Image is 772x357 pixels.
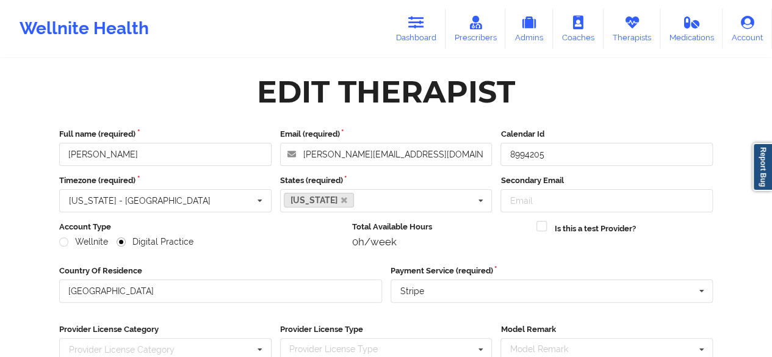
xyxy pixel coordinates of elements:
div: Provider License Category [69,345,175,354]
label: Digital Practice [117,237,193,247]
label: Country Of Residence [59,265,382,277]
div: Model Remark [507,342,585,356]
input: Calendar Id [500,143,713,166]
div: Edit Therapist [257,73,515,111]
label: Secondary Email [500,175,713,187]
a: Coaches [553,9,604,49]
div: Stripe [400,287,424,295]
a: Account [723,9,772,49]
a: Report Bug [752,143,772,191]
div: 0h/week [352,236,528,248]
a: Medications [660,9,723,49]
label: Provider License Type [280,323,492,336]
a: Therapists [604,9,660,49]
label: Account Type [59,221,344,233]
label: Is this a test Provider? [554,223,635,235]
label: Full name (required) [59,128,272,140]
label: Timezone (required) [59,175,272,187]
a: Dashboard [387,9,446,49]
label: Payment Service (required) [391,265,713,277]
label: Provider License Category [59,323,272,336]
input: Full name [59,143,272,166]
input: Email [500,189,713,212]
a: [US_STATE] [284,193,355,207]
label: Calendar Id [500,128,713,140]
label: Model Remark [500,323,713,336]
label: Wellnite [59,237,108,247]
label: States (required) [280,175,492,187]
input: Email address [280,143,492,166]
div: [US_STATE] - [GEOGRAPHIC_DATA] [69,197,211,205]
div: Provider License Type [286,342,395,356]
a: Admins [505,9,553,49]
label: Total Available Hours [352,221,528,233]
a: Prescribers [446,9,506,49]
label: Email (required) [280,128,492,140]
